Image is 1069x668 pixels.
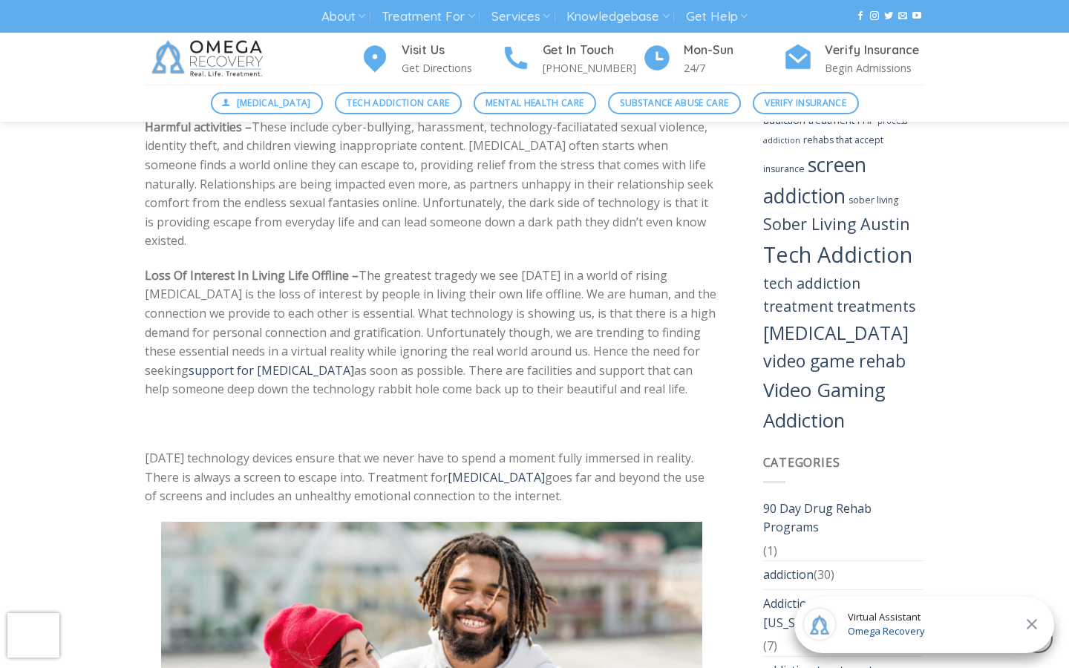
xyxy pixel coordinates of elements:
[763,321,909,345] a: Video Game Addiction (29 items)
[825,41,924,60] h4: Verify Insurance
[566,3,669,30] a: Knowledgebase
[763,590,925,637] a: Addiction Treatment [US_STATE]
[347,96,449,110] span: Tech Addiction Care
[145,267,359,284] b: Loss Of Interest In Living Life Offline –
[491,3,550,30] a: Services
[145,267,716,379] span: The greatest tragedy we see [DATE] in a world of rising [MEDICAL_DATA] is the loss of interest by...
[145,450,705,504] span: [DATE] technology devices ensure that we never have to spend a moment fully immersed in reality. ...
[486,96,583,110] span: Mental Health Care
[145,33,275,85] img: Omega Recovery
[912,11,921,22] a: Follow on YouTube
[402,59,501,76] p: Get Directions
[765,96,846,110] span: Verify Insurance
[763,213,910,235] a: Sober Living Austin (18 items)
[321,3,365,30] a: About
[608,92,741,114] a: Substance Abuse Care
[763,589,925,656] li: (7)
[684,59,783,76] p: 24/7
[402,41,501,60] h4: Visit Us
[763,349,906,373] a: video game rehab (23 items)
[763,273,860,316] a: tech addiction treatment (13 items)
[543,59,642,76] p: [PHONE_NUMBER]
[783,41,924,77] a: Verify Insurance Begin Admissions
[856,11,865,22] a: Follow on Facebook
[763,495,925,561] li: (1)
[849,194,898,206] a: sober living (4 items)
[763,134,883,175] a: rehabs that accept insurance (4 items)
[763,560,925,589] li: (30)
[543,41,642,60] h4: Get In Touch
[898,11,907,22] a: Send us an email
[189,362,354,379] a: support for [MEDICAL_DATA]
[237,96,311,110] span: [MEDICAL_DATA]
[837,296,916,316] a: treatments (14 items)
[620,96,728,110] span: Substance Abuse Care
[684,41,783,60] h4: Mon-Sun
[763,151,866,209] a: screen addiction (38 items)
[686,3,748,30] a: Get Help
[763,240,912,269] a: Tech Addiction (54 items)
[763,454,840,471] span: Categories
[7,613,59,658] iframe: reCAPTCHA
[501,41,642,77] a: Get In Touch [PHONE_NUMBER]
[884,11,893,22] a: Follow on Twitter
[360,41,501,77] a: Visit Us Get Directions
[448,469,545,485] a: [MEDICAL_DATA]
[763,561,814,589] a: addiction
[825,59,924,76] p: Begin Admissions
[474,92,596,114] a: Mental Health Care
[870,11,879,22] a: Follow on Instagram
[753,92,859,114] a: Verify Insurance
[382,3,474,30] a: Treatment For
[211,92,324,114] a: [MEDICAL_DATA]
[763,377,886,433] a: Video Gaming Addiction (34 items)
[145,119,252,135] b: Harmful activities –
[335,92,462,114] a: Tech Addiction Care
[145,119,713,249] span: These include cyber-bullying, harassment, technology-faciliatated sexual violence, identity theft...
[145,362,693,398] span: as soon as possible. There are facilities and support that can help someone deep down the technol...
[763,495,925,542] a: 90 Day Drug Rehab Programs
